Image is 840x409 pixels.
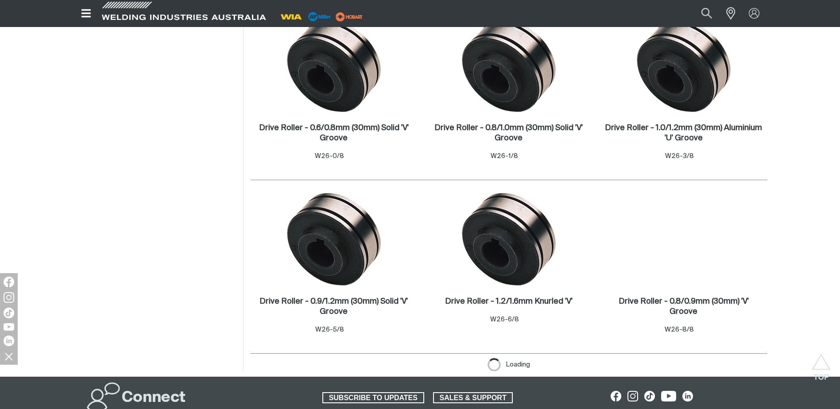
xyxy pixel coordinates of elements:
[315,326,344,333] span: W26-5/8
[333,10,365,23] img: miller
[322,392,424,404] a: SUBSCRIBE TO UPDATES
[433,392,513,404] a: SALES & SUPPORT
[506,358,530,371] span: Loading
[4,277,14,287] img: Facebook
[259,297,408,316] h2: Drive Roller - 0.9/1.2mm (30mm) Solid 'V' Groove
[491,153,518,159] span: W26-1/8
[1,349,16,364] img: hide socials
[259,124,409,142] h2: Drive Roller - 0.6/0.8mm (30mm) Solid 'V' Groove
[605,297,763,317] a: Drive Roller - 0.8/0.9mm (30mm) 'V' Groove
[315,153,344,159] span: W26-0/8
[605,123,763,143] a: Drive Roller - 1.0/1.2mm (30mm) Aluminium 'U' Groove
[286,192,381,286] img: Drive Roller - 0.9/1.2mm (30mm) Solid 'V' Groove
[255,297,413,317] a: Drive Roller - 0.9/1.2mm (30mm) Solid 'V' Groove
[4,308,14,318] img: TikTok
[811,354,831,374] button: Scroll to top
[286,18,381,113] img: Drive Roller - 0.6/0.8mm (30mm) Solid 'V' Groove
[430,123,588,143] a: Drive Roller - 0.8/1.0mm (30mm) Solid 'V' Groove
[434,392,512,404] span: SALES & SUPPORT
[461,192,556,286] img: Drive Roller - 1.2/1.6mm Knurled 'V'
[490,316,519,323] span: W26-6/8
[636,18,731,113] img: Drive Roller - 1.0/1.2mm (30mm) Aluminium 'U' Groove
[619,297,749,316] h2: Drive Roller - 0.8/0.9mm (30mm) 'V' Groove
[445,297,573,307] a: Drive Roller - 1.2/1.6mm Knurled 'V'
[605,124,762,142] h2: Drive Roller - 1.0/1.2mm (30mm) Aluminium 'U' Groove
[4,336,14,346] img: LinkedIn
[680,4,721,23] input: Product name or item number...
[461,18,556,113] img: Drive Roller - 0.8/1.0mm (30mm) Solid 'V' Groove
[4,323,14,331] img: YouTube
[255,123,413,143] a: Drive Roller - 0.6/0.8mm (30mm) Solid 'V' Groove
[692,4,722,23] button: Search products
[333,13,365,20] a: miller
[122,388,186,408] h2: Connect
[445,297,573,305] h2: Drive Roller - 1.2/1.6mm Knurled 'V'
[434,124,583,142] h2: Drive Roller - 0.8/1.0mm (30mm) Solid 'V' Groove
[665,326,694,333] span: W26-8/8
[323,392,423,404] span: SUBSCRIBE TO UPDATES
[665,153,694,159] span: W26-3/8
[4,292,14,303] img: Instagram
